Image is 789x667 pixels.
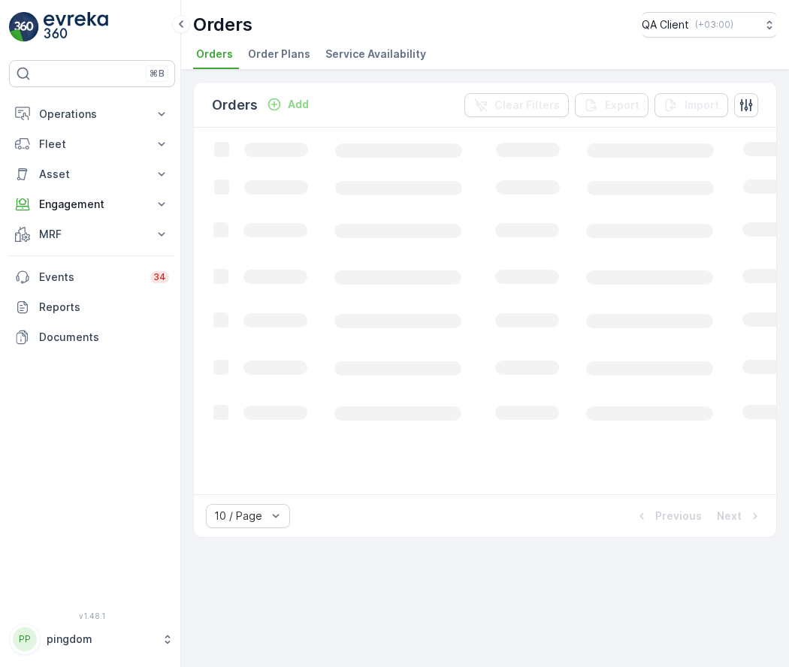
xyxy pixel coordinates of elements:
[261,95,315,113] button: Add
[44,12,108,42] img: logo_light-DOdMpM7g.png
[39,137,145,152] p: Fleet
[39,227,145,242] p: MRF
[150,68,165,80] p: ⌘B
[642,17,689,32] p: QA Client
[9,219,175,249] button: MRF
[9,99,175,129] button: Operations
[47,632,154,647] p: pingdom
[39,330,169,345] p: Documents
[39,167,145,182] p: Asset
[9,623,175,655] button: PPpingdom
[9,159,175,189] button: Asset
[196,47,233,62] span: Orders
[9,129,175,159] button: Fleet
[695,19,733,31] p: ( +03:00 )
[9,12,39,42] img: logo
[39,107,145,122] p: Operations
[654,93,728,117] button: Import
[655,509,702,524] p: Previous
[39,300,169,315] p: Reports
[288,97,309,112] p: Add
[39,270,141,285] p: Events
[9,611,175,620] span: v 1.48.1
[715,507,764,525] button: Next
[575,93,648,117] button: Export
[605,98,639,113] p: Export
[9,262,175,292] a: Events34
[717,509,742,524] p: Next
[633,507,703,525] button: Previous
[9,322,175,352] a: Documents
[642,12,777,38] button: QA Client(+03:00)
[212,95,258,116] p: Orders
[494,98,560,113] p: Clear Filters
[325,47,426,62] span: Service Availability
[13,627,37,651] div: PP
[685,98,719,113] p: Import
[248,47,310,62] span: Order Plans
[9,292,175,322] a: Reports
[193,13,252,37] p: Orders
[39,197,145,212] p: Engagement
[153,271,166,283] p: 34
[9,189,175,219] button: Engagement
[464,93,569,117] button: Clear Filters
